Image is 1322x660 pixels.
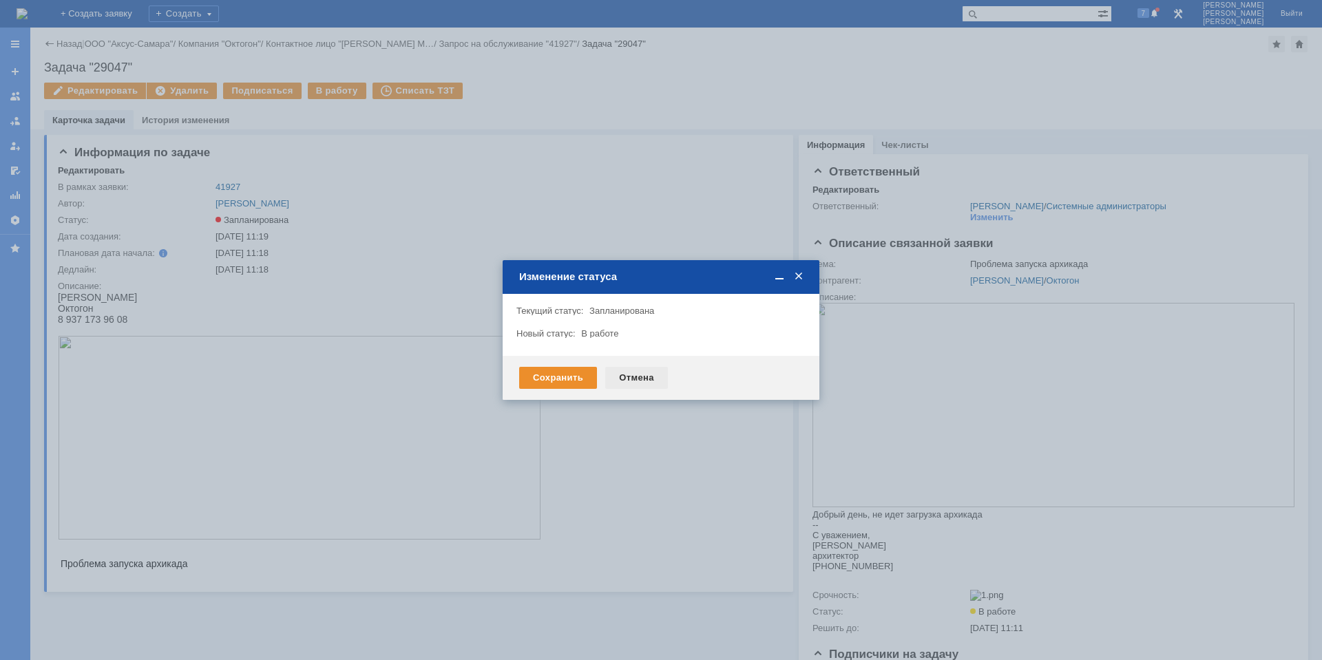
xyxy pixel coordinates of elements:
[589,306,654,316] span: Запланирована
[3,255,713,277] div: Проблема запуска архикада
[581,328,618,339] span: В работе
[516,306,583,316] label: Текущий статус:
[792,270,806,283] span: Закрыть
[773,270,786,283] span: Свернуть (Ctrl + M)
[516,328,576,339] label: Новый статус:
[519,270,806,283] div: Изменение статуса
